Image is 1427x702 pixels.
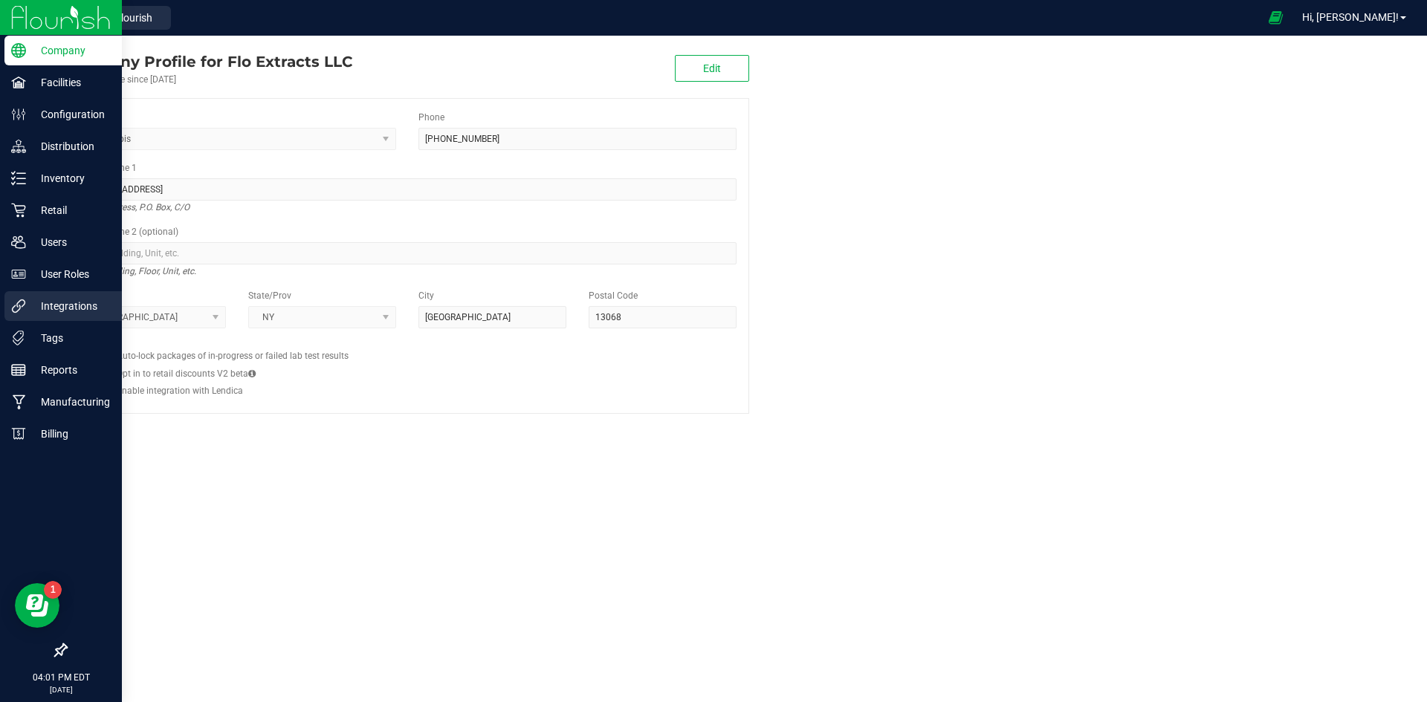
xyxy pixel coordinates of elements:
label: Phone [418,111,444,124]
p: Tags [26,329,115,347]
h2: Configs [78,339,737,349]
inline-svg: Retail [11,203,26,218]
span: Hi, [PERSON_NAME]! [1302,11,1399,23]
i: Street address, P.O. Box, C/O [78,198,190,216]
inline-svg: Users [11,235,26,250]
label: Postal Code [589,289,638,302]
inline-svg: Manufacturing [11,394,26,409]
p: Users [26,233,115,251]
label: Address Line 2 (optional) [78,225,178,238]
inline-svg: Billing [11,426,26,441]
label: Enable integration with Lendica [117,384,243,397]
i: Suite, Building, Floor, Unit, etc. [78,262,196,280]
p: Configuration [26,105,115,123]
label: State/Prov [248,289,291,302]
inline-svg: Integrations [11,299,26,313]
label: Auto-lock packages of in-progress or failed lab test results [117,349,349,363]
p: Facilities [26,74,115,91]
p: Integrations [26,297,115,315]
div: Flo Extracts LLC [65,51,352,73]
iframe: Resource center [15,583,59,628]
inline-svg: Reports [11,363,26,377]
div: Account active since [DATE] [65,73,352,86]
button: Edit [675,55,749,82]
p: Inventory [26,169,115,187]
inline-svg: Company [11,43,26,58]
p: Company [26,42,115,59]
p: Billing [26,425,115,443]
span: Edit [703,62,721,74]
p: 04:01 PM EDT [7,671,115,684]
inline-svg: Facilities [11,75,26,90]
inline-svg: Distribution [11,139,26,154]
p: Manufacturing [26,393,115,411]
input: Address [78,178,737,201]
p: User Roles [26,265,115,283]
p: Retail [26,201,115,219]
inline-svg: Configuration [11,107,26,122]
label: City [418,289,434,302]
inline-svg: Tags [11,331,26,345]
p: Reports [26,361,115,379]
label: Opt in to retail discounts V2 beta [117,367,256,380]
p: [DATE] [7,684,115,695]
iframe: Resource center unread badge [44,581,62,599]
input: Postal Code [589,306,737,328]
input: Suite, Building, Unit, etc. [78,242,737,264]
inline-svg: Inventory [11,171,26,186]
span: Open Ecommerce Menu [1259,3,1292,32]
inline-svg: User Roles [11,267,26,282]
input: City [418,306,566,328]
input: (123) 456-7890 [418,128,737,150]
p: Distribution [26,137,115,155]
